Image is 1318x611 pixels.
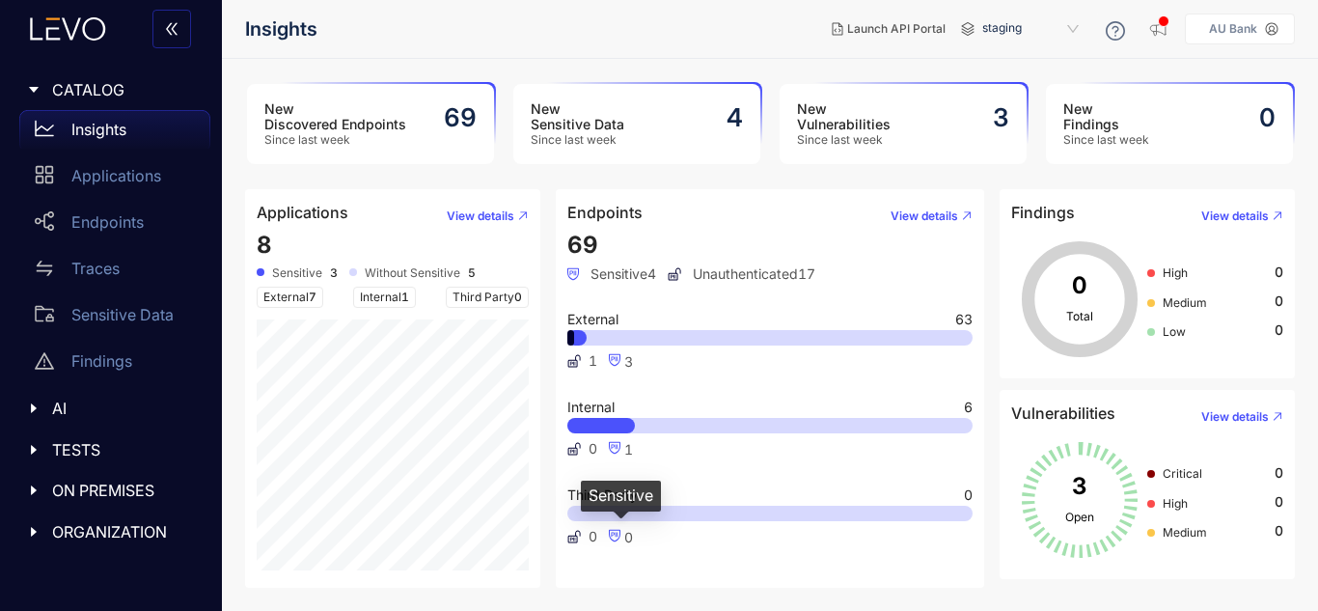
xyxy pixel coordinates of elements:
[309,290,316,304] span: 7
[52,81,195,98] span: CATALOG
[446,287,529,308] span: Third Party
[27,402,41,415] span: caret-right
[1063,101,1149,132] h3: New Findings
[1201,209,1269,223] span: View details
[531,133,624,147] span: Since last week
[1275,494,1283,510] span: 0
[847,22,946,36] span: Launch API Portal
[1259,103,1276,132] h2: 0
[27,83,41,97] span: caret-right
[797,133,891,147] span: Since last week
[52,523,195,541] span: ORGANIZATION
[52,441,195,458] span: TESTS
[1163,265,1188,280] span: High
[71,306,174,323] p: Sensitive Data
[71,121,126,138] p: Insights
[1275,322,1283,338] span: 0
[567,313,618,326] span: External
[1209,22,1257,36] p: AU Bank
[431,201,529,232] button: View details
[567,488,638,502] span: Third Party
[816,14,961,44] button: Launch API Portal
[257,204,348,221] h4: Applications
[365,266,460,280] span: Without Sensitive
[624,441,633,458] span: 1
[955,313,973,326] span: 63
[257,287,323,308] span: External
[164,21,179,39] span: double-left
[624,529,633,545] span: 0
[264,101,406,132] h3: New Discovered Endpoints
[581,481,661,512] div: Sensitive
[567,266,656,282] span: Sensitive 4
[245,18,317,41] span: Insights
[1275,264,1283,280] span: 0
[567,401,615,414] span: Internal
[401,290,409,304] span: 1
[1163,525,1207,540] span: Medium
[257,231,272,259] span: 8
[272,266,322,280] span: Sensitive
[27,525,41,539] span: caret-right
[12,470,210,511] div: ON PREMISES
[19,156,210,203] a: Applications
[12,388,210,429] div: AI
[447,209,514,223] span: View details
[353,287,416,308] span: Internal
[1163,496,1188,511] span: High
[52,482,195,499] span: ON PREMISES
[1011,404,1115,422] h4: Vulnerabilities
[1063,133,1149,147] span: Since last week
[727,103,743,132] h2: 4
[19,249,210,295] a: Traces
[875,201,973,232] button: View details
[567,231,598,259] span: 69
[982,14,1083,44] span: staging
[52,400,195,417] span: AI
[1275,293,1283,309] span: 0
[19,295,210,342] a: Sensitive Data
[444,103,477,132] h2: 69
[567,204,643,221] h4: Endpoints
[624,353,633,370] span: 3
[12,430,210,470] div: TESTS
[71,167,161,184] p: Applications
[797,101,891,132] h3: New Vulnerabilities
[19,342,210,388] a: Findings
[330,266,338,280] b: 3
[27,443,41,457] span: caret-right
[589,441,597,457] span: 0
[1201,410,1269,424] span: View details
[531,101,624,132] h3: New Sensitive Data
[1275,523,1283,539] span: 0
[27,484,41,497] span: caret-right
[35,351,54,371] span: warning
[468,266,476,280] b: 5
[1275,465,1283,481] span: 0
[19,110,210,156] a: Insights
[589,529,597,544] span: 0
[1186,402,1283,432] button: View details
[589,353,597,369] span: 1
[1163,295,1207,310] span: Medium
[12,69,210,110] div: CATALOG
[891,209,958,223] span: View details
[1011,204,1075,221] h4: Findings
[12,512,210,552] div: ORGANIZATION
[19,203,210,249] a: Endpoints
[668,266,815,282] span: Unauthenticated 17
[71,213,144,231] p: Endpoints
[1163,466,1202,481] span: Critical
[71,352,132,370] p: Findings
[1186,201,1283,232] button: View details
[35,259,54,278] span: swap
[1163,324,1186,339] span: Low
[152,10,191,48] button: double-left
[264,133,406,147] span: Since last week
[993,103,1009,132] h2: 3
[514,290,522,304] span: 0
[964,401,973,414] span: 6
[71,260,120,277] p: Traces
[964,488,973,502] span: 0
